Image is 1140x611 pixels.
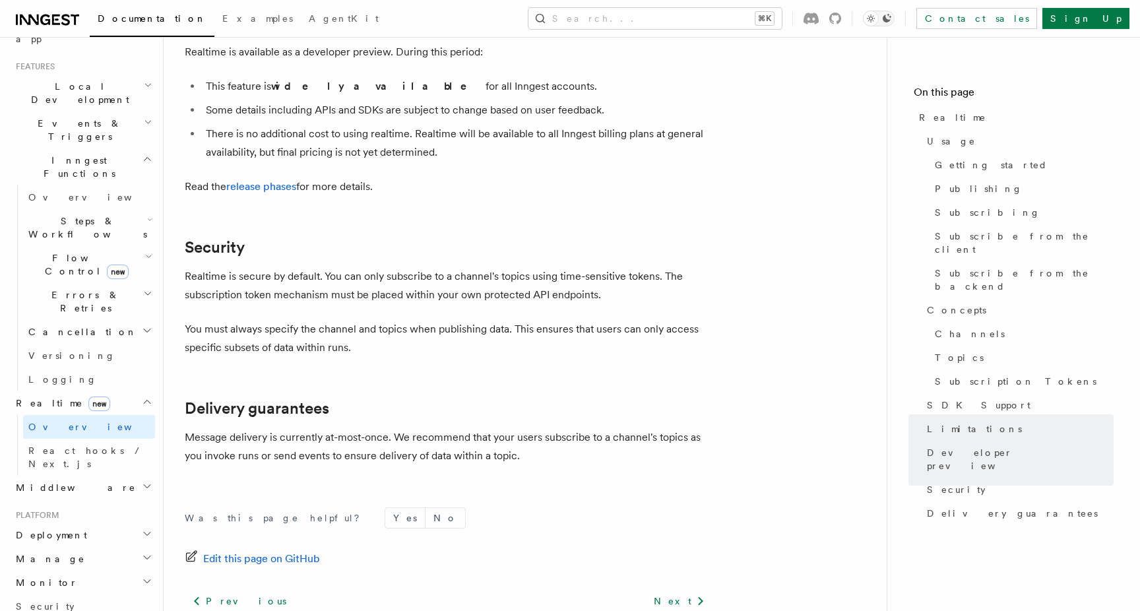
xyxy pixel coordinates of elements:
[301,4,387,36] a: AgentKit
[930,201,1114,224] a: Subscribing
[28,192,164,203] span: Overview
[185,550,320,568] a: Edit this page on GitHub
[11,481,136,494] span: Middleware
[914,84,1114,106] h4: On this page
[185,43,712,61] p: Realtime is available as a developer preview. During this period:
[11,391,155,415] button: Realtimenew
[309,13,379,24] span: AgentKit
[922,393,1114,417] a: SDK Support
[930,153,1114,177] a: Getting started
[922,417,1114,441] a: Limitations
[226,180,296,193] a: release phases
[930,370,1114,393] a: Subscription Tokens
[23,288,143,315] span: Errors & Retries
[930,322,1114,346] a: Channels
[203,550,320,568] span: Edit this page on GitHub
[930,261,1114,298] a: Subscribe from the backend
[935,158,1048,172] span: Getting started
[916,8,1037,29] a: Contact sales
[922,298,1114,322] a: Concepts
[23,185,155,209] a: Overview
[23,344,155,368] a: Versioning
[23,325,137,338] span: Cancellation
[930,346,1114,370] a: Topics
[11,576,78,589] span: Monitor
[185,320,712,357] p: You must always specify the channel and topics when publishing data. This ensures that users can ...
[927,135,976,148] span: Usage
[385,508,425,528] button: Yes
[11,510,59,521] span: Platform
[927,483,986,496] span: Security
[185,238,245,257] a: Security
[922,129,1114,153] a: Usage
[426,508,465,528] button: No
[11,80,144,106] span: Local Development
[185,399,329,418] a: Delivery guarantees
[11,112,155,148] button: Events & Triggers
[98,13,206,24] span: Documentation
[11,185,155,391] div: Inngest Functions
[90,4,214,37] a: Documentation
[11,529,87,542] span: Deployment
[935,206,1040,219] span: Subscribing
[11,523,155,547] button: Deployment
[11,148,155,185] button: Inngest Functions
[922,501,1114,525] a: Delivery guarantees
[930,224,1114,261] a: Subscribe from the client
[28,422,164,432] span: Overview
[202,77,712,96] li: This feature is for all Inngest accounts.
[1042,8,1129,29] a: Sign Up
[185,177,712,196] p: Read the for more details.
[11,154,142,180] span: Inngest Functions
[23,209,155,246] button: Steps & Workflows
[28,445,145,469] span: React hooks / Next.js
[271,80,486,92] strong: widely available
[222,13,293,24] span: Examples
[185,511,369,525] p: Was this page helpful?
[11,571,155,595] button: Monitor
[11,415,155,476] div: Realtimenew
[107,265,129,279] span: new
[202,101,712,119] li: Some details including APIs and SDKs are subject to change based on user feedback.
[185,428,712,465] p: Message delivery is currently at-most-once. We recommend that your users subscribe to a channel's...
[23,283,155,320] button: Errors & Retries
[214,4,301,36] a: Examples
[11,397,110,410] span: Realtime
[23,415,155,439] a: Overview
[23,246,155,283] button: Flow Controlnew
[11,75,155,112] button: Local Development
[927,507,1098,520] span: Delivery guarantees
[930,177,1114,201] a: Publishing
[11,117,144,143] span: Events & Triggers
[23,251,145,278] span: Flow Control
[11,61,55,72] span: Features
[202,125,712,162] li: There is no additional cost to using realtime. Realtime will be available to all Inngest billing ...
[927,422,1022,435] span: Limitations
[863,11,895,26] button: Toggle dark mode
[935,230,1114,256] span: Subscribe from the client
[11,476,155,499] button: Middleware
[11,547,155,571] button: Manage
[935,375,1096,388] span: Subscription Tokens
[935,182,1023,195] span: Publishing
[755,12,774,25] kbd: ⌘K
[914,106,1114,129] a: Realtime
[28,374,97,385] span: Logging
[922,478,1114,501] a: Security
[935,327,1005,340] span: Channels
[23,214,147,241] span: Steps & Workflows
[23,368,155,391] a: Logging
[528,8,782,29] button: Search...⌘K
[185,267,712,304] p: Realtime is secure by default. You can only subscribe to a channel's topics using time-sensitive ...
[927,304,986,317] span: Concepts
[23,320,155,344] button: Cancellation
[935,351,984,364] span: Topics
[922,441,1114,478] a: Developer preview
[88,397,110,411] span: new
[11,552,85,565] span: Manage
[919,111,986,124] span: Realtime
[927,446,1114,472] span: Developer preview
[28,350,115,361] span: Versioning
[935,267,1114,293] span: Subscribe from the backend
[927,399,1030,412] span: SDK Support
